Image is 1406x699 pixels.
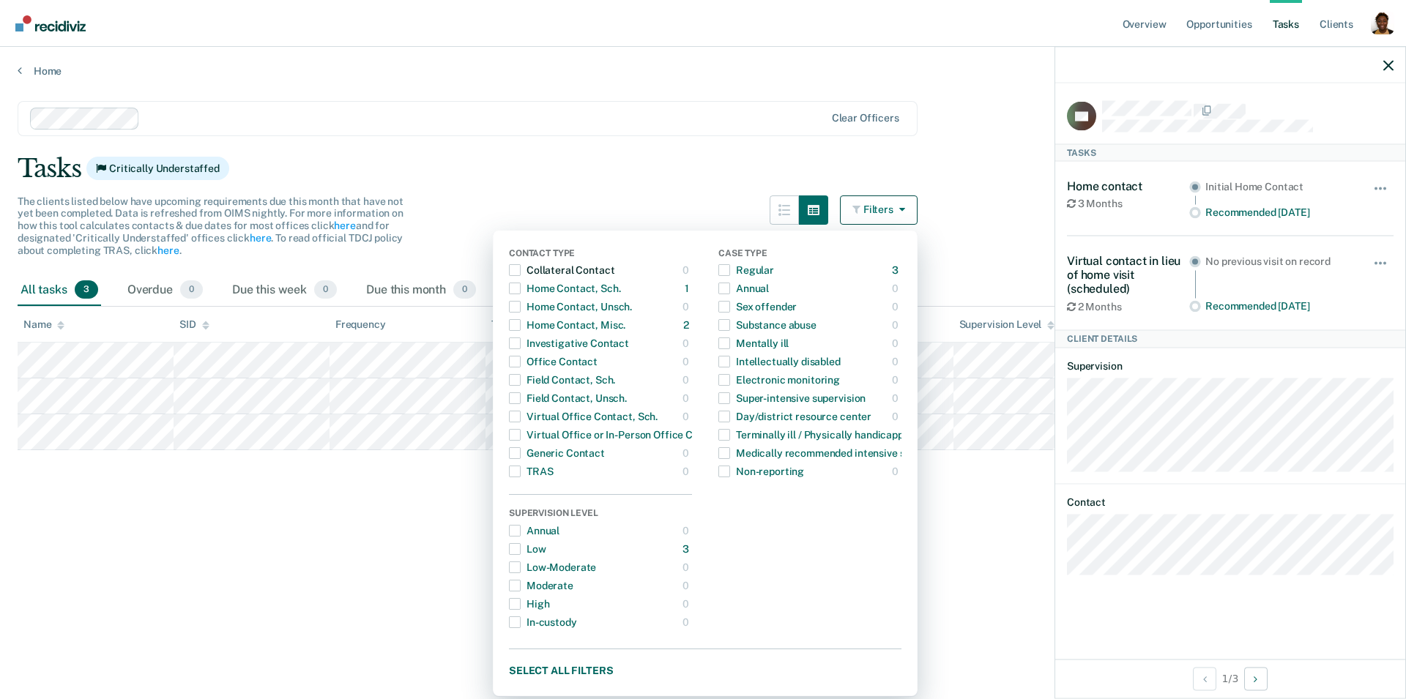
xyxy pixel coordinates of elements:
[1205,206,1353,218] div: Recommended [DATE]
[509,277,620,300] div: Home Contact, Sch.
[682,350,692,373] div: 0
[718,386,866,410] div: Super-intensive supervision
[718,368,840,392] div: Electronic monitoring
[1067,179,1189,192] div: Home contact
[179,318,209,331] div: SID
[509,313,625,337] div: Home Contact, Misc.
[682,386,692,410] div: 0
[1067,496,1394,509] dt: Contact
[509,508,692,521] div: Supervision Level
[509,332,629,355] div: Investigative Contact
[682,258,692,282] div: 0
[509,258,614,282] div: Collateral Contact
[1205,255,1353,267] div: No previous visit on record
[18,64,1388,78] a: Home
[840,195,918,225] button: Filters
[509,460,553,483] div: TRAS
[683,313,692,337] div: 2
[509,556,596,579] div: Low-Moderate
[1244,667,1268,690] button: Next Client
[335,318,386,331] div: Frequency
[682,537,692,561] div: 3
[892,313,901,337] div: 0
[18,195,403,256] span: The clients listed below have upcoming requirements due this month that have not yet been complet...
[453,280,476,299] span: 0
[509,423,724,446] div: Virtual Office or In-Person Office Contact
[15,15,86,31] img: Recidiviz
[509,405,658,428] div: Virtual Office Contact, Sch.
[718,405,871,428] div: Day/district resource center
[682,405,692,428] div: 0
[718,248,901,261] div: Case Type
[1067,253,1189,296] div: Virtual contact in lieu of home visit (scheduled)
[892,295,901,318] div: 0
[509,519,559,542] div: Annual
[685,277,692,300] div: 1
[509,295,632,318] div: Home Contact, Unsch.
[682,368,692,392] div: 0
[180,280,203,299] span: 0
[509,248,692,261] div: Contact Type
[1055,143,1405,161] div: Tasks
[718,332,789,355] div: Mentally ill
[718,313,817,337] div: Substance abuse
[682,460,692,483] div: 0
[682,574,692,597] div: 0
[892,405,901,428] div: 0
[1067,359,1394,372] dt: Supervision
[682,519,692,542] div: 0
[682,441,692,465] div: 0
[892,277,901,300] div: 0
[314,280,337,299] span: 0
[18,154,1388,184] div: Tasks
[1055,330,1405,348] div: Client Details
[1193,667,1216,690] button: Previous Client
[229,274,340,307] div: Due this week
[509,441,605,465] div: Generic Contact
[892,332,901,355] div: 0
[18,274,101,307] div: All tasks
[682,332,692,355] div: 0
[1371,11,1394,34] button: Profile dropdown button
[509,610,577,634] div: In-custody
[892,386,901,410] div: 0
[1067,198,1189,210] div: 3 Months
[682,592,692,616] div: 0
[509,368,615,392] div: Field Contact, Sch.
[718,460,804,483] div: Non-reporting
[718,350,841,373] div: Intellectually disabled
[682,556,692,579] div: 0
[86,157,229,180] span: Critically Understaffed
[1055,659,1405,698] div: 1 / 3
[682,295,692,318] div: 0
[509,574,573,597] div: Moderate
[250,232,271,244] a: here
[832,112,899,124] div: Clear officers
[509,386,627,410] div: Field Contact, Unsch.
[157,244,179,256] a: here
[509,350,598,373] div: Office Contact
[491,318,526,331] div: Task
[1067,300,1189,313] div: 2 Months
[892,258,901,282] div: 3
[718,441,953,465] div: Medically recommended intensive supervision
[363,274,479,307] div: Due this month
[959,318,1055,331] div: Supervision Level
[718,295,797,318] div: Sex offender
[718,423,915,446] div: Terminally ill / Physically handicapped
[509,537,546,561] div: Low
[892,460,901,483] div: 0
[1205,300,1353,313] div: Recommended [DATE]
[892,350,901,373] div: 0
[509,661,901,679] button: Select all filters
[892,368,901,392] div: 0
[334,220,355,231] a: here
[509,592,549,616] div: High
[75,280,98,299] span: 3
[718,277,769,300] div: Annual
[124,274,206,307] div: Overdue
[23,318,64,331] div: Name
[1205,180,1353,192] div: Initial Home Contact
[682,610,692,634] div: 0
[718,258,774,282] div: Regular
